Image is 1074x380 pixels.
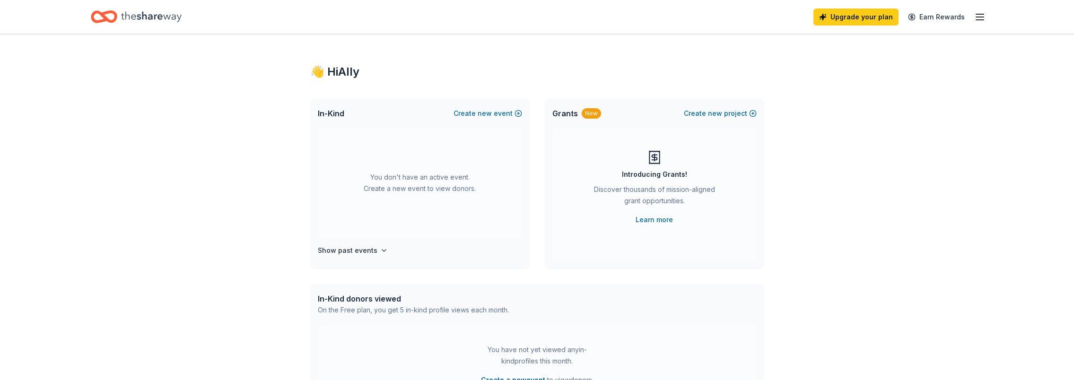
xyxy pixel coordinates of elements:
div: Discover thousands of mission-aligned grant opportunities. [590,184,719,210]
span: Grants [552,108,578,119]
div: In-Kind donors viewed [318,293,509,304]
div: 👋 Hi Ally [310,64,764,79]
a: Earn Rewards [902,9,970,26]
div: Introducing Grants! [622,169,687,180]
a: Learn more [636,214,673,225]
button: Show past events [318,245,388,256]
a: Upgrade your plan [813,9,899,26]
a: Home [91,6,182,28]
div: On the Free plan, you get 5 in-kind profile views each month. [318,304,509,316]
div: You don't have an active event. Create a new event to view donors. [318,129,522,237]
span: new [708,108,722,119]
span: new [478,108,492,119]
div: New [582,108,601,119]
button: Createnewproject [684,108,757,119]
button: Createnewevent [454,108,522,119]
span: In-Kind [318,108,344,119]
div: You have not yet viewed any in-kind profiles this month. [478,344,596,367]
h4: Show past events [318,245,377,256]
